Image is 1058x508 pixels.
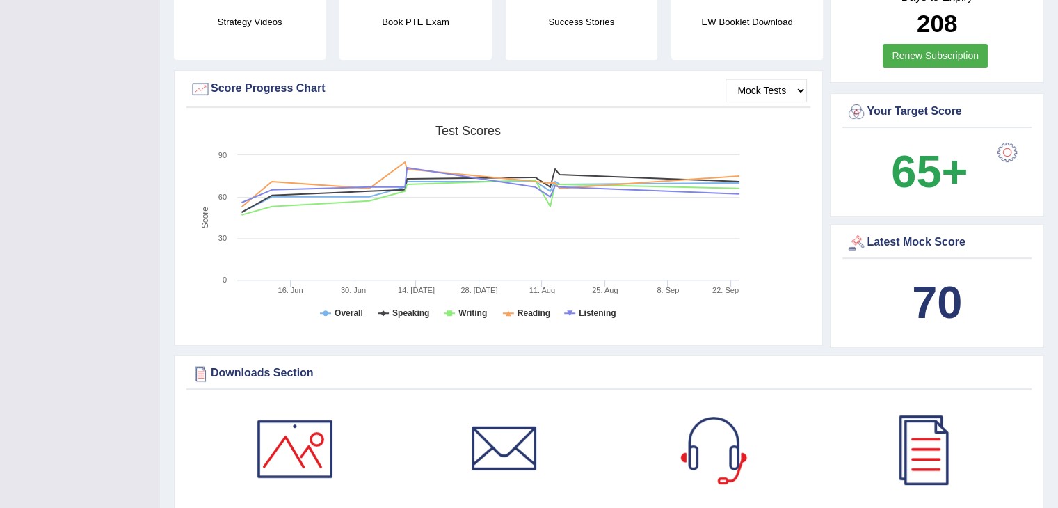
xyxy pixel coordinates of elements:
[592,286,618,294] tspan: 25. Aug
[218,234,227,242] text: 30
[529,286,555,294] tspan: 11. Aug
[891,146,968,197] b: 65+
[339,15,491,29] h4: Book PTE Exam
[458,308,487,318] tspan: Writing
[335,308,363,318] tspan: Overall
[174,15,326,29] h4: Strategy Videos
[846,102,1028,122] div: Your Target Score
[398,286,435,294] tspan: 14. [DATE]
[341,286,366,294] tspan: 30. Jun
[460,286,497,294] tspan: 28. [DATE]
[218,193,227,201] text: 60
[200,207,210,229] tspan: Score
[223,276,227,284] text: 0
[392,308,429,318] tspan: Speaking
[218,151,227,159] text: 90
[506,15,657,29] h4: Success Stories
[883,44,988,68] a: Renew Subscription
[671,15,823,29] h4: EW Booklet Download
[435,124,501,138] tspan: Test scores
[712,286,739,294] tspan: 22. Sep
[657,286,679,294] tspan: 8. Sep
[190,79,807,100] div: Score Progress Chart
[917,10,957,37] b: 208
[846,232,1028,253] div: Latest Mock Score
[579,308,616,318] tspan: Listening
[912,277,962,328] b: 70
[190,363,1028,384] div: Downloads Section
[278,286,303,294] tspan: 16. Jun
[518,308,550,318] tspan: Reading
